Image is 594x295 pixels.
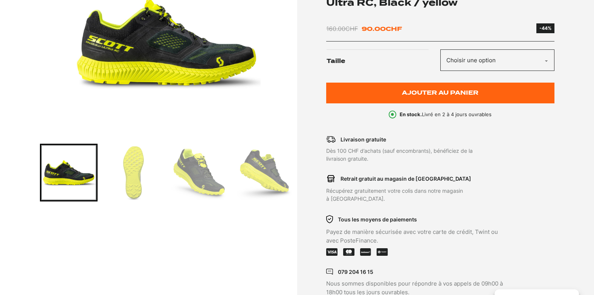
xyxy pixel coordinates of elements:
[362,25,402,32] bdi: 90.00
[326,228,508,245] p: Payez de manière sécurisée avec votre carte de crédit, Twint ou avec PosteFinance.
[170,144,228,201] div: Go to slide 3
[338,215,417,223] p: Tous les moyens de paiements
[338,268,373,276] p: 079 204 16 15
[402,90,478,96] span: Ajouter au panier
[539,25,551,32] div: -44%
[235,144,293,201] div: Go to slide 4
[386,25,402,32] span: CHF
[326,83,554,103] button: Ajouter au panier
[326,25,358,32] bdi: 160.00
[326,187,508,203] p: Récupérez gratuitement votre colis dans notre magasin à [GEOGRAPHIC_DATA].
[345,25,358,32] span: CHF
[40,144,98,201] div: Go to slide 1
[400,111,422,117] b: En stock.
[326,147,508,163] p: Dès 100 CHF d’achats (sauf encombrants), bénéficiez de la livraison gratuite.
[341,135,386,143] p: Livraison gratuite
[400,111,492,118] p: Livré en 2 à 4 jours ouvrables
[105,144,163,201] div: Go to slide 2
[341,175,471,183] p: Retrait gratuit au magasin de [GEOGRAPHIC_DATA]
[327,49,440,73] label: Taille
